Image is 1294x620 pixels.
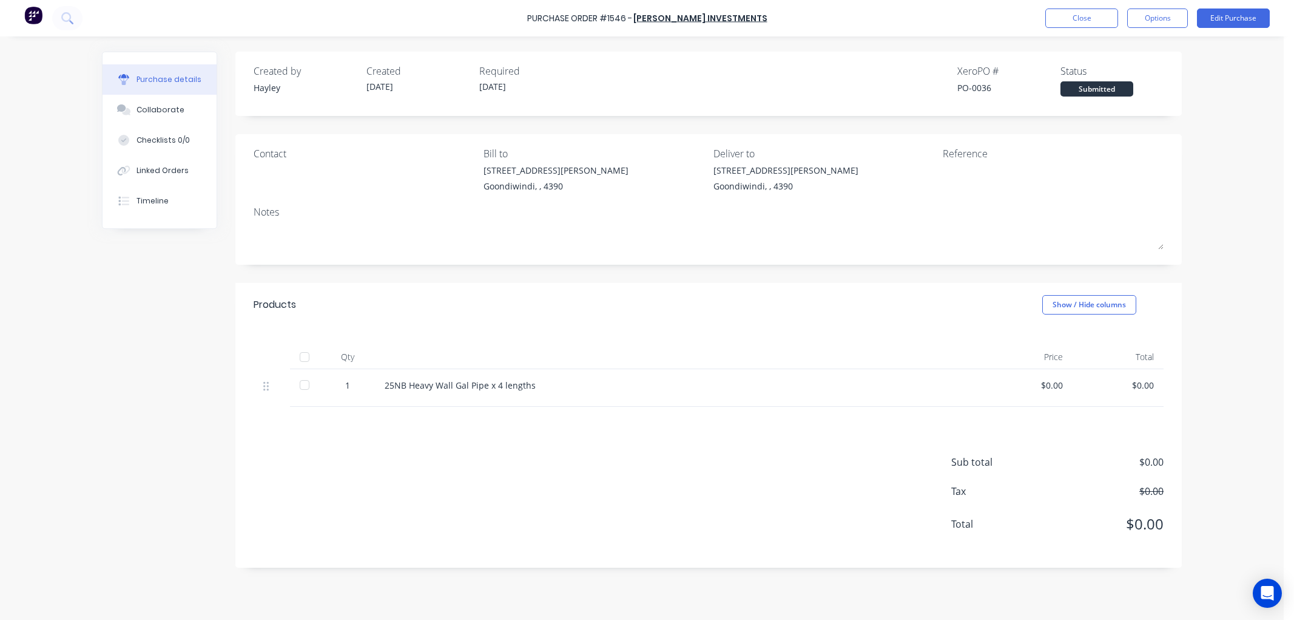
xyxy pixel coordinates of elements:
div: $0.00 [991,379,1063,392]
img: Factory [24,6,42,24]
div: Qty [320,345,375,369]
span: $0.00 [1042,455,1164,469]
div: Deliver to [713,146,934,161]
button: Timeline [103,186,217,216]
button: Linked Orders [103,155,217,186]
div: Products [254,298,296,312]
div: Reference [943,146,1164,161]
div: Open Intercom Messenger [1253,579,1282,608]
div: 1 [330,379,365,392]
button: Checklists 0/0 [103,125,217,155]
span: $0.00 [1042,513,1164,535]
button: Close [1045,9,1118,28]
div: Goondiwindi, , 4390 [713,180,858,192]
div: Notes [254,205,1164,219]
div: Collaborate [136,104,184,115]
div: Hayley [254,81,357,94]
div: [STREET_ADDRESS][PERSON_NAME] [484,164,628,177]
button: Edit Purchase [1197,9,1270,28]
span: Total [951,517,1042,531]
div: Xero PO # [957,64,1060,78]
div: Price [982,345,1073,369]
div: Submitted [1060,81,1133,97]
a: [PERSON_NAME] Investments [633,12,767,24]
div: Total [1073,345,1164,369]
button: Collaborate [103,95,217,125]
span: Sub total [951,455,1042,469]
div: Goondiwindi, , 4390 [484,180,628,192]
div: Timeline [136,196,169,206]
div: Created [366,64,470,78]
div: Bill to [484,146,704,161]
button: Purchase details [103,64,217,95]
span: $0.00 [1042,484,1164,499]
span: Tax [951,484,1042,499]
div: Linked Orders [136,165,189,176]
button: Show / Hide columns [1042,295,1136,315]
div: PO-0036 [957,81,1060,94]
div: Contact [254,146,474,161]
div: Purchase details [136,74,201,85]
button: Options [1127,9,1188,28]
div: Required [479,64,582,78]
div: Status [1060,64,1164,78]
div: $0.00 [1082,379,1154,392]
div: 25NB Heavy Wall Gal Pipe x 4 lengths [385,379,972,392]
div: Created by [254,64,357,78]
div: Checklists 0/0 [136,135,190,146]
div: [STREET_ADDRESS][PERSON_NAME] [713,164,858,177]
div: Purchase Order #1546 - [527,12,632,25]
